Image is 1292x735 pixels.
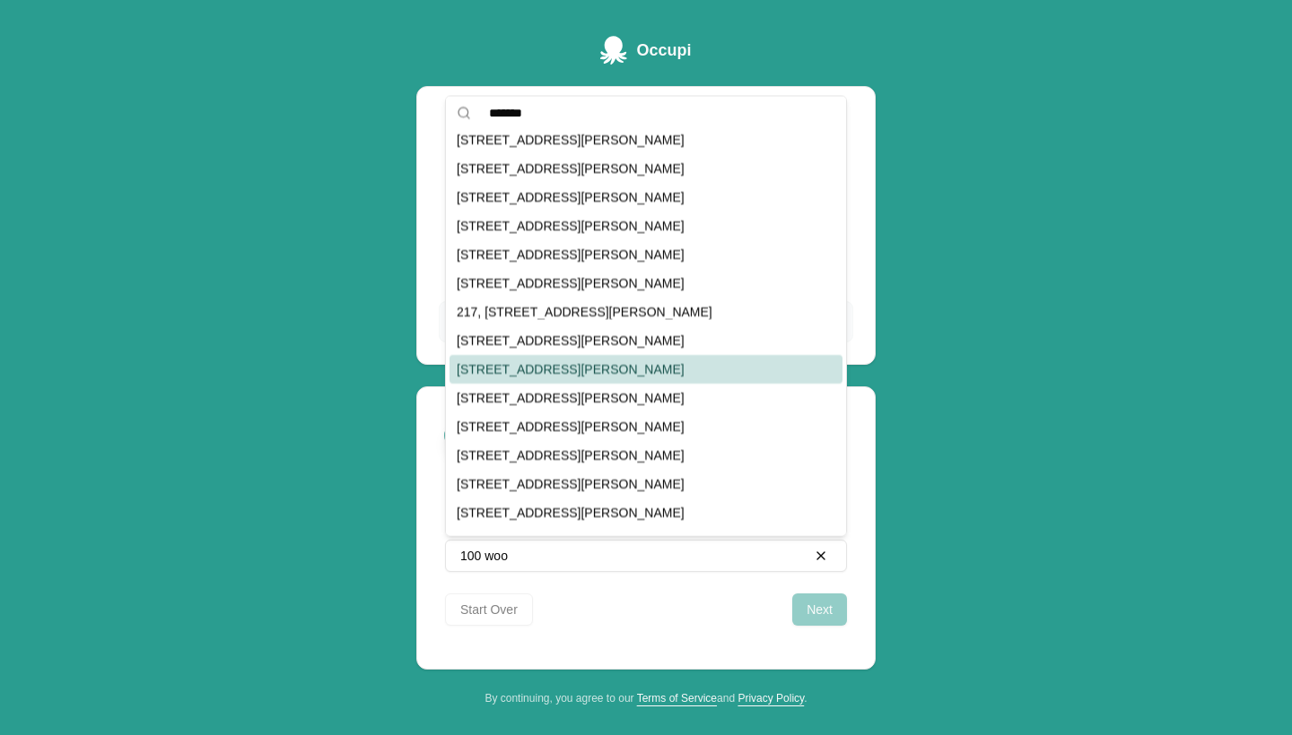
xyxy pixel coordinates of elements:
[600,36,691,65] a: Occupi
[450,355,842,384] div: [STREET_ADDRESS][PERSON_NAME]
[450,212,842,240] div: [STREET_ADDRESS][PERSON_NAME]
[450,498,842,527] div: [STREET_ADDRESS][PERSON_NAME]
[636,38,691,63] span: Occupi
[416,691,876,705] div: By continuing, you agree to our and .
[446,129,846,570] div: Suggestions
[450,470,842,498] div: [STREET_ADDRESS][PERSON_NAME]
[450,326,842,355] div: [STREET_ADDRESS][PERSON_NAME]
[450,154,842,183] div: [STREET_ADDRESS][PERSON_NAME]
[450,412,842,441] div: [STREET_ADDRESS][PERSON_NAME]
[450,269,842,298] div: [STREET_ADDRESS][PERSON_NAME]
[738,692,804,705] a: Privacy Policy
[450,125,842,154] div: [STREET_ADDRESS][PERSON_NAME]
[450,441,842,470] div: [STREET_ADDRESS][PERSON_NAME]
[460,547,508,565] span: 100 woo
[450,527,842,556] div: [STREET_ADDRESS][PERSON_NAME]
[450,298,842,326] div: 217, [STREET_ADDRESS][PERSON_NAME]
[450,384,842,412] div: [STREET_ADDRESS][PERSON_NAME]
[450,240,842,269] div: [STREET_ADDRESS][PERSON_NAME]
[450,183,842,212] div: [STREET_ADDRESS][PERSON_NAME]
[637,692,717,705] a: Terms of Service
